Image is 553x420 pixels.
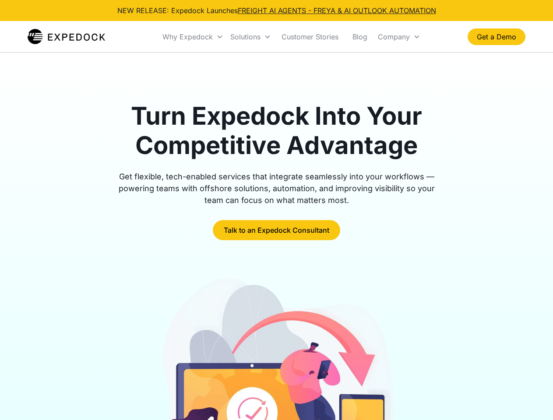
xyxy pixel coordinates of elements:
[378,32,410,41] div: Company
[230,32,261,41] div: Solutions
[28,28,105,45] img: Expedock Logo
[117,5,436,16] div: NEW RELEASE: Expedock Launches
[109,101,445,160] h1: Turn Expedock Into Your Competitive Advantage
[275,22,345,52] a: Customer Stories
[374,22,424,52] div: Company
[345,22,374,52] a: Blog
[227,22,275,52] div: Solutions
[162,32,213,41] div: Why Expedock
[509,378,553,420] iframe: Chat Widget
[159,22,227,52] div: Why Expedock
[213,220,340,240] a: Talk to an Expedock Consultant
[468,28,525,45] a: Get a Demo
[238,6,436,15] a: FREIGHT AI AGENTS - FREYA & AI OUTLOOK AUTOMATION
[109,171,445,206] div: Get flexible, tech-enabled services that integrate seamlessly into your workflows — powering team...
[28,28,105,45] a: home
